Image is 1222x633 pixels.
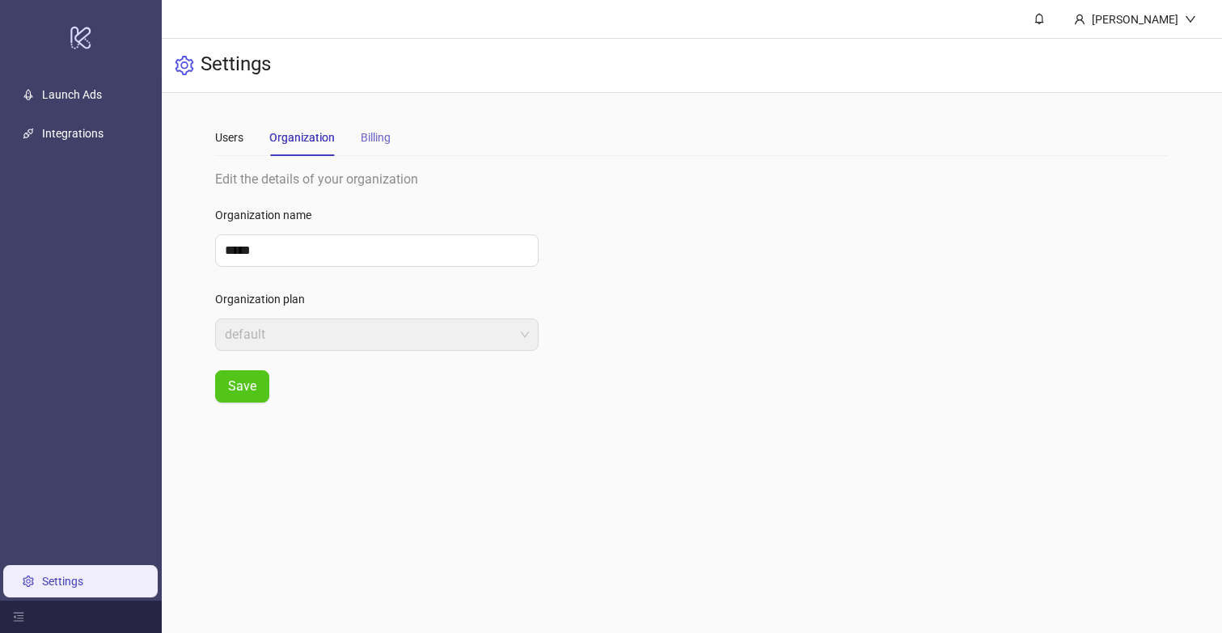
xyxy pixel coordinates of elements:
[215,169,1168,189] div: Edit the details of your organization
[1185,14,1196,25] span: down
[215,286,315,312] label: Organization plan
[215,129,243,146] div: Users
[215,370,269,403] button: Save
[1074,14,1085,25] span: user
[1085,11,1185,28] div: [PERSON_NAME]
[215,202,322,228] label: Organization name
[42,88,102,101] a: Launch Ads
[42,127,104,140] a: Integrations
[42,575,83,588] a: Settings
[175,56,194,75] span: setting
[361,129,391,146] div: Billing
[201,52,271,79] h3: Settings
[269,129,335,146] div: Organization
[215,234,539,267] input: Organization name
[13,611,24,622] span: menu-fold
[228,379,256,394] span: Save
[1034,13,1045,24] span: bell
[225,319,529,350] span: default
